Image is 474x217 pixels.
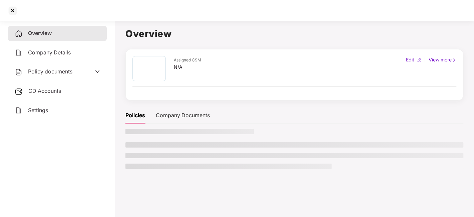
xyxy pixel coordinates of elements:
[15,68,23,76] img: svg+xml;base64,PHN2ZyB4bWxucz0iaHR0cDovL3d3dy53My5vcmcvMjAwMC9zdmciIHdpZHRoPSIyNCIgaGVpZ2h0PSIyNC...
[95,69,100,74] span: down
[15,106,23,115] img: svg+xml;base64,PHN2ZyB4bWxucz0iaHR0cDovL3d3dy53My5vcmcvMjAwMC9zdmciIHdpZHRoPSIyNCIgaGVpZ2h0PSIyNC...
[15,30,23,38] img: svg+xml;base64,PHN2ZyB4bWxucz0iaHR0cDovL3d3dy53My5vcmcvMjAwMC9zdmciIHdpZHRoPSIyNCIgaGVpZ2h0PSIyNC...
[28,49,71,56] span: Company Details
[125,111,145,120] div: Policies
[15,87,23,95] img: svg+xml;base64,PHN2ZyB3aWR0aD0iMjUiIGhlaWdodD0iMjQiIHZpZXdCb3g9IjAgMCAyNSAyNCIgZmlsbD0ibm9uZSIgeG...
[423,56,427,63] div: |
[125,26,463,41] h1: Overview
[174,63,201,71] div: N/A
[452,58,456,62] img: rightIcon
[405,56,416,63] div: Edit
[156,111,210,120] div: Company Documents
[28,68,72,75] span: Policy documents
[174,57,201,63] div: Assigned CSM
[28,87,61,94] span: CD Accounts
[28,107,48,114] span: Settings
[15,49,23,57] img: svg+xml;base64,PHN2ZyB4bWxucz0iaHR0cDovL3d3dy53My5vcmcvMjAwMC9zdmciIHdpZHRoPSIyNCIgaGVpZ2h0PSIyNC...
[417,58,422,62] img: editIcon
[427,56,458,63] div: View more
[28,30,52,36] span: Overview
